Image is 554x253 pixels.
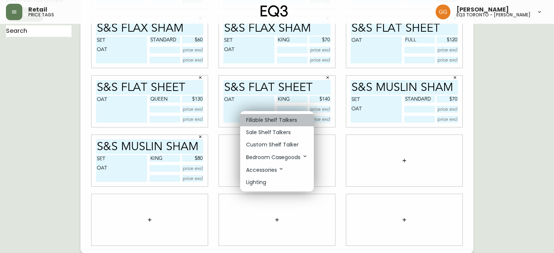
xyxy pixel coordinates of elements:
[246,129,291,136] p: Sale Shelf Talkers
[246,166,284,174] p: Accessories
[246,178,266,186] p: Lighting
[246,141,299,149] p: Custom Shelf Talker
[246,116,297,124] p: Fillable Shelf Talkers
[246,153,308,161] p: Bedroom Casegoods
